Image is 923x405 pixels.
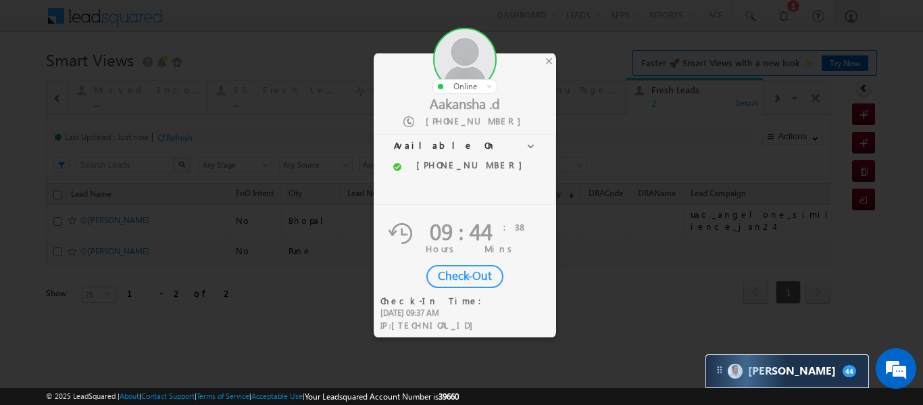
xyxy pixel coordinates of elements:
[141,391,195,400] a: Contact Support
[439,391,459,402] span: 39660
[251,391,303,400] a: Acceptable Use
[305,391,459,402] span: Your Leadsquared Account Number is
[374,134,556,158] h3: Available On
[374,94,556,112] div: Aakansha .d
[197,391,249,400] a: Terms of Service
[184,312,245,331] em: Start Chat
[18,125,247,301] textarea: Type your message and hit 'Enter'
[728,364,743,379] img: Carter
[426,265,503,288] div: Check-Out
[120,391,139,400] a: About
[380,307,490,319] div: [DATE] 09:37 AM
[843,365,856,377] span: 44
[391,319,480,331] span: [TECHNICAL_ID]
[705,354,869,388] div: carter-dragCarter[PERSON_NAME]44
[426,115,528,126] span: [PHONE_NUMBER]
[503,221,528,233] span: :38
[484,243,517,254] span: Mins
[426,243,459,254] span: Hours
[46,390,459,403] span: © 2025 LeadSquared | | | | |
[714,364,725,375] img: carter-drag
[413,160,530,171] div: [PHONE_NUMBER]
[222,7,254,39] div: Minimize live chat window
[748,364,836,377] span: Carter
[453,81,477,91] span: online
[380,295,490,307] div: Check-In Time:
[542,53,556,68] div: ×
[23,71,57,89] img: d_60004797649_company_0_60004797649
[380,319,490,332] div: IP :
[430,216,493,246] span: 09 : 44
[70,71,227,89] div: Chat with us now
